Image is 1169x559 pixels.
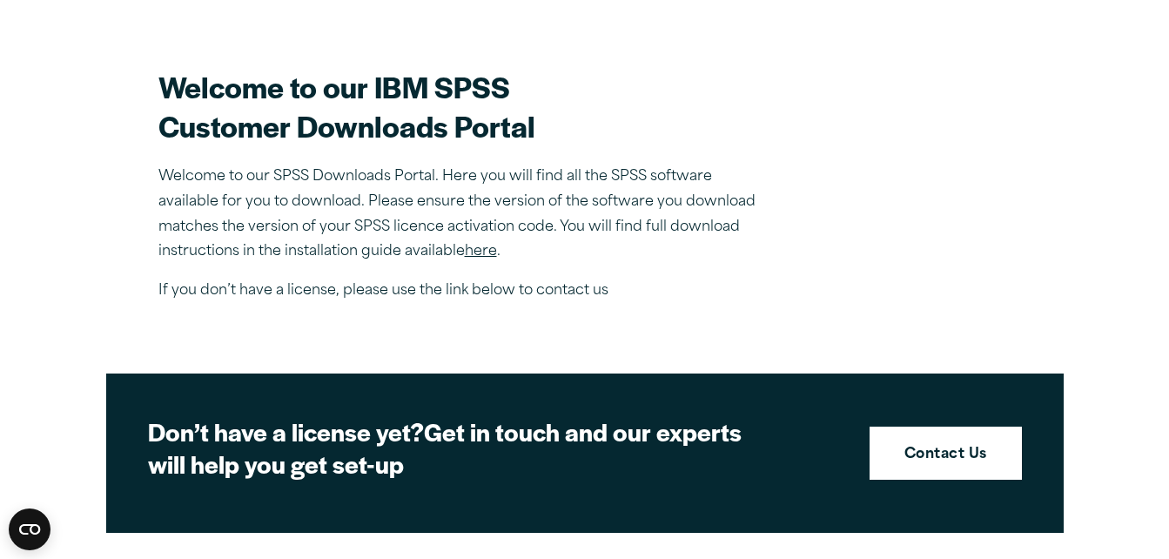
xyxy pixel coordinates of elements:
p: If you don’t have a license, please use the link below to contact us [158,279,768,304]
strong: Don’t have a license yet? [148,414,424,448]
a: here [465,245,497,259]
p: Welcome to our SPSS Downloads Portal. Here you will find all the SPSS software available for you ... [158,165,768,265]
button: Open CMP widget [9,508,50,550]
h2: Get in touch and our experts will help you get set-up [148,415,757,481]
strong: Contact Us [904,444,987,467]
a: Contact Us [870,427,1022,481]
h2: Welcome to our IBM SPSS Customer Downloads Portal [158,67,768,145]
